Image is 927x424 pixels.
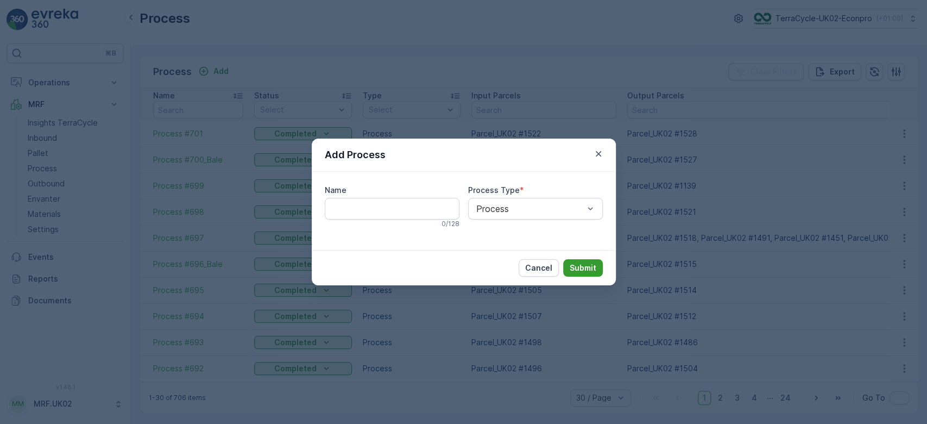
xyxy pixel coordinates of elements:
label: Name [325,185,346,195]
p: Cancel [525,263,552,273]
label: Process Type [468,185,520,195]
button: Cancel [519,259,559,277]
p: 0 / 128 [442,220,459,228]
p: Add Process [325,147,386,163]
p: Submit [570,263,596,273]
button: Submit [563,259,603,277]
